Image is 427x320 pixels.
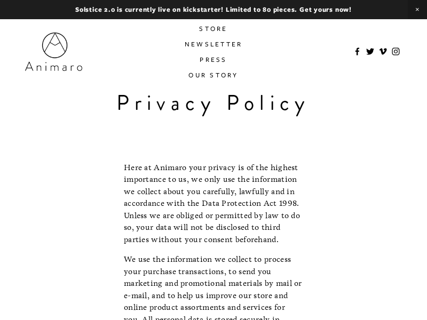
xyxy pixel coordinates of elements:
p: Here at Animaro your privacy is of the highest importance to us, we only use the information we c... [124,162,303,246]
h1: Privacy Policy [25,90,402,116]
a: Newsletter [185,36,243,52]
img: Animaro [25,33,82,70]
a: Press [200,52,227,67]
a: Store [199,21,227,36]
a: Our Story [188,67,238,83]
